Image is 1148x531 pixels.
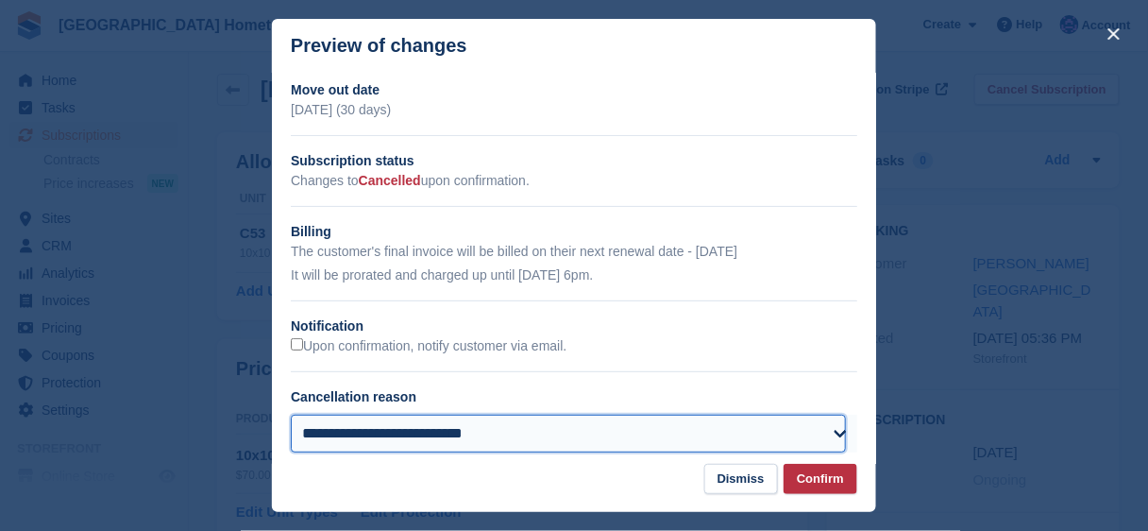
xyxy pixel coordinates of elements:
p: The customer's final invoice will be billed on their next renewal date - [DATE] [291,242,857,262]
h2: Billing [291,222,857,242]
label: Cancellation reason [291,389,416,404]
h2: Notification [291,317,857,336]
input: Upon confirmation, notify customer via email. [291,338,303,351]
p: It will be prorated and charged up until [DATE] 6pm. [291,265,857,285]
button: close [1099,19,1129,49]
p: [DATE] (30 days) [291,100,857,120]
button: Confirm [784,464,857,495]
h2: Subscription status [291,151,857,171]
label: Upon confirmation, notify customer via email. [291,338,566,355]
span: Cancelled [359,173,421,188]
button: Dismiss [704,464,778,495]
p: Preview of changes [291,35,467,57]
h2: Move out date [291,80,857,100]
p: Changes to upon confirmation. [291,171,857,191]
